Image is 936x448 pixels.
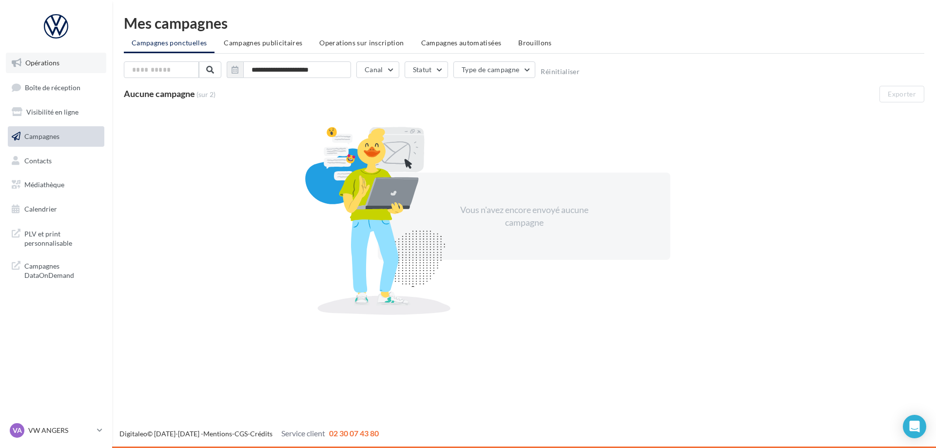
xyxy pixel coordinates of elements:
[6,126,106,147] a: Campagnes
[6,53,106,73] a: Opérations
[541,68,580,76] button: Réinitialiser
[24,132,59,140] span: Campagnes
[26,108,78,116] span: Visibilité en ligne
[196,90,215,99] span: (sur 2)
[13,426,22,435] span: VA
[405,61,448,78] button: Statut
[6,255,106,284] a: Campagnes DataOnDemand
[25,83,80,91] span: Boîte de réception
[6,102,106,122] a: Visibilité en ligne
[6,223,106,252] a: PLV et print personnalisable
[281,429,325,438] span: Service client
[879,86,924,102] button: Exporter
[8,421,104,440] a: VA VW ANGERS
[440,204,608,229] div: Vous n'avez encore envoyé aucune campagne
[329,429,379,438] span: 02 30 07 43 80
[903,415,926,438] div: Open Intercom Messenger
[203,429,232,438] a: Mentions
[25,58,59,67] span: Opérations
[24,259,100,280] span: Campagnes DataOnDemand
[6,77,106,98] a: Boîte de réception
[518,39,552,47] span: Brouillons
[124,16,924,30] div: Mes campagnes
[24,156,52,164] span: Contacts
[6,175,106,195] a: Médiathèque
[24,205,57,213] span: Calendrier
[119,429,379,438] span: © [DATE]-[DATE] - - -
[453,61,536,78] button: Type de campagne
[28,426,93,435] p: VW ANGERS
[6,151,106,171] a: Contacts
[250,429,273,438] a: Crédits
[224,39,302,47] span: Campagnes publicitaires
[6,199,106,219] a: Calendrier
[356,61,399,78] button: Canal
[124,88,195,99] span: Aucune campagne
[24,227,100,248] span: PLV et print personnalisable
[234,429,248,438] a: CGS
[421,39,502,47] span: Campagnes automatisées
[119,429,147,438] a: Digitaleo
[319,39,404,47] span: Operations sur inscription
[24,180,64,189] span: Médiathèque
